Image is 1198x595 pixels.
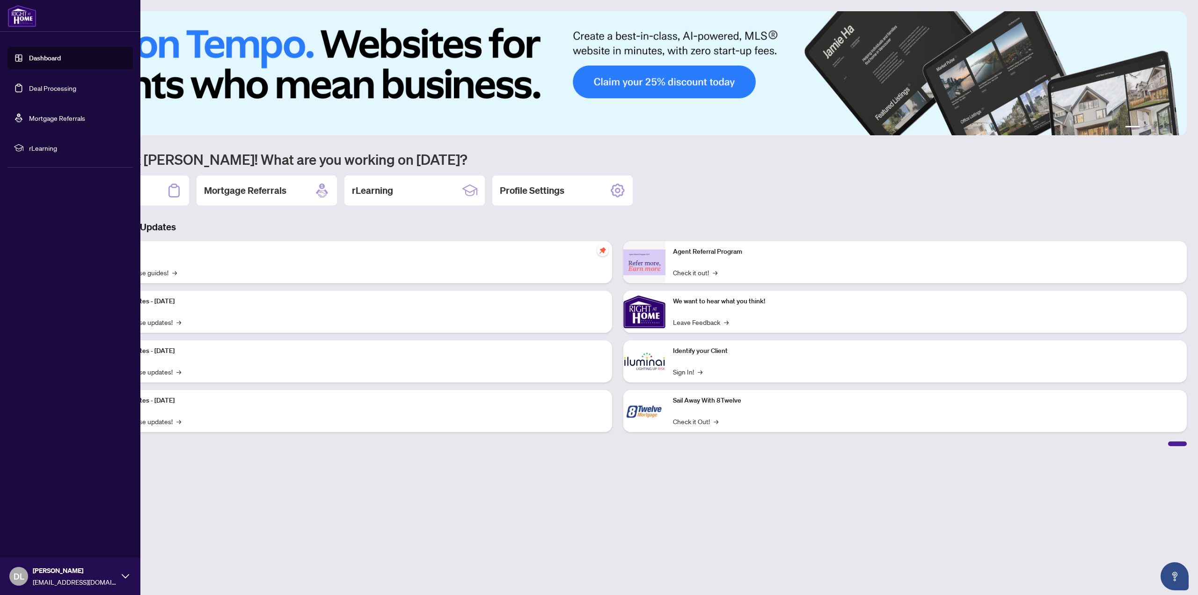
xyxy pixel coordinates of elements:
p: Identify your Client [673,346,1179,356]
span: → [714,416,718,426]
button: 5 [1166,126,1170,130]
a: Deal Processing [29,84,76,92]
p: Self-Help [98,247,605,257]
p: Sail Away With 8Twelve [673,396,1179,406]
a: Sign In!→ [673,367,702,377]
img: Identify your Client [623,340,665,382]
a: Leave Feedback→ [673,317,729,327]
img: logo [7,5,37,27]
button: 2 [1144,126,1147,130]
button: 3 [1151,126,1155,130]
span: → [176,317,181,327]
p: Platform Updates - [DATE] [98,346,605,356]
span: rLearning [29,143,126,153]
a: Check it Out!→ [673,416,718,426]
span: [PERSON_NAME] [33,566,117,576]
h3: Brokerage & Industry Updates [49,220,1187,234]
span: → [698,367,702,377]
a: Mortgage Referrals [29,114,85,122]
button: 1 [1125,126,1140,130]
span: [EMAIL_ADDRESS][DOMAIN_NAME] [33,577,117,587]
span: DL [14,570,24,583]
h2: Mortgage Referrals [204,184,286,197]
span: → [172,267,177,278]
span: pushpin [597,245,608,256]
p: Platform Updates - [DATE] [98,396,605,406]
p: Platform Updates - [DATE] [98,296,605,307]
span: → [713,267,717,278]
p: We want to hear what you think! [673,296,1179,307]
a: Check it out!→ [673,267,717,278]
h1: Welcome back [PERSON_NAME]! What are you working on [DATE]? [49,150,1187,168]
button: Open asap [1161,562,1189,590]
button: 6 [1174,126,1177,130]
a: Dashboard [29,54,61,62]
span: → [176,367,181,377]
p: Agent Referral Program [673,247,1179,257]
img: Slide 0 [49,11,1187,135]
h2: rLearning [352,184,393,197]
h2: Profile Settings [500,184,564,197]
span: → [176,416,181,426]
img: Agent Referral Program [623,250,665,275]
span: → [724,317,729,327]
img: Sail Away With 8Twelve [623,390,665,432]
button: 4 [1159,126,1162,130]
img: We want to hear what you think! [623,291,665,333]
